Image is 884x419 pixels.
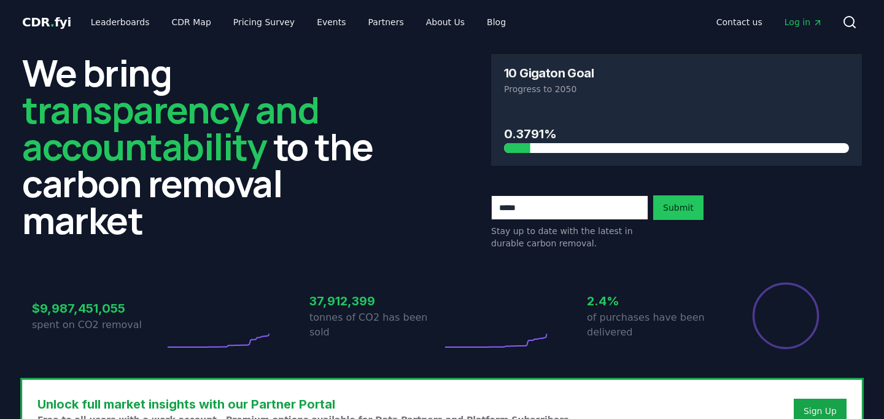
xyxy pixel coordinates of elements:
[37,395,572,413] h3: Unlock full market insights with our Partner Portal
[359,11,414,33] a: Partners
[707,11,772,33] a: Contact us
[22,84,319,171] span: transparency and accountability
[587,310,719,340] p: of purchases have been delivered
[804,405,837,417] a: Sign Up
[223,11,304,33] a: Pricing Survey
[775,11,832,33] a: Log in
[416,11,475,33] a: About Us
[504,83,849,95] p: Progress to 2050
[491,225,648,249] p: Stay up to date with the latest in durable carbon removal.
[504,67,594,79] h3: 10 Gigaton Goal
[22,15,71,29] span: CDR fyi
[32,299,165,318] h3: $9,987,451,055
[653,195,704,220] button: Submit
[307,11,355,33] a: Events
[162,11,221,33] a: CDR Map
[785,16,823,28] span: Log in
[587,292,719,310] h3: 2.4%
[81,11,516,33] nav: Main
[504,125,849,143] h3: 0.3791%
[477,11,516,33] a: Blog
[751,281,820,350] div: Percentage of sales delivered
[81,11,160,33] a: Leaderboards
[309,310,442,340] p: tonnes of CO2 has been sold
[22,54,393,238] h2: We bring to the carbon removal market
[309,292,442,310] h3: 37,912,399
[707,11,832,33] nav: Main
[22,14,71,31] a: CDR.fyi
[50,15,55,29] span: .
[32,318,165,332] p: spent on CO2 removal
